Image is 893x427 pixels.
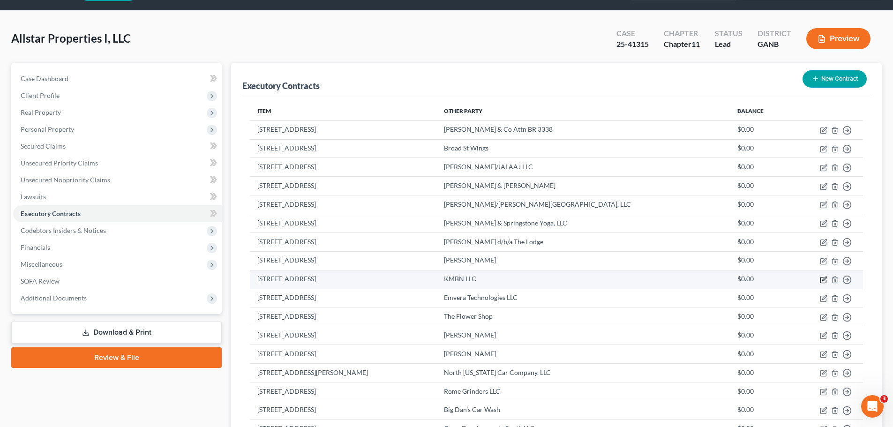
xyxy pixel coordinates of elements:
a: Review & File [11,347,222,368]
td: $0.00 [730,307,790,326]
span: Unsecured Priority Claims [21,159,98,167]
span: Lawsuits [21,193,46,201]
td: [STREET_ADDRESS] [250,214,436,233]
button: Preview [806,28,870,49]
td: [STREET_ADDRESS] [250,307,436,326]
td: $0.00 [730,158,790,177]
td: KMBN LLC [436,270,730,289]
span: Additional Documents [21,294,87,302]
th: Item [250,102,436,120]
td: $0.00 [730,363,790,382]
td: $0.00 [730,195,790,214]
div: Chapter [664,28,700,39]
td: $0.00 [730,177,790,195]
span: Allstar Properties I, LLC [11,31,131,45]
div: District [758,28,791,39]
td: [PERSON_NAME] [436,326,730,345]
td: [STREET_ADDRESS] [250,326,436,345]
a: Download & Print [11,322,222,344]
td: The Flower Shop [436,307,730,326]
div: Case [616,28,649,39]
a: Unsecured Priority Claims [13,155,222,172]
span: Miscellaneous [21,260,62,268]
span: Personal Property [21,125,74,133]
div: GANB [758,39,791,50]
td: [STREET_ADDRESS][PERSON_NAME] [250,363,436,382]
td: [STREET_ADDRESS] [250,289,436,307]
button: New Contract [803,70,867,88]
td: $0.00 [730,382,790,401]
td: North [US_STATE] Car Company, LLC [436,363,730,382]
td: $0.00 [730,214,790,233]
span: Case Dashboard [21,75,68,82]
a: Executory Contracts [13,205,222,222]
td: $0.00 [730,345,790,364]
td: [PERSON_NAME]/JALAAJ LLC [436,158,730,177]
td: [STREET_ADDRESS] [250,251,436,270]
a: SOFA Review [13,273,222,290]
a: Unsecured Nonpriority Claims [13,172,222,188]
td: [PERSON_NAME] [436,251,730,270]
iframe: Intercom live chat [861,395,884,418]
th: Balance [730,102,790,120]
a: Secured Claims [13,138,222,155]
td: [STREET_ADDRESS] [250,158,436,177]
td: [PERSON_NAME] & Co Attn BR 3338 [436,120,730,139]
td: [PERSON_NAME]/[PERSON_NAME][GEOGRAPHIC_DATA], LLC [436,195,730,214]
span: Financials [21,243,50,251]
td: $0.00 [730,401,790,420]
td: $0.00 [730,289,790,307]
div: Status [715,28,743,39]
td: [STREET_ADDRESS] [250,120,436,139]
span: SOFA Review [21,277,60,285]
td: $0.00 [730,326,790,345]
div: 25-41315 [616,39,649,50]
td: Emvera Technologies LLC [436,289,730,307]
td: Broad St Wings [436,139,730,158]
span: Codebtors Insiders & Notices [21,226,106,234]
td: [PERSON_NAME] & Springstone Yoga, LLC [436,214,730,233]
a: Case Dashboard [13,70,222,87]
td: [STREET_ADDRESS] [250,195,436,214]
span: Client Profile [21,91,60,99]
td: [STREET_ADDRESS] [250,139,436,158]
td: $0.00 [730,139,790,158]
td: [STREET_ADDRESS] [250,177,436,195]
td: $0.00 [730,251,790,270]
span: 11 [691,39,700,48]
span: Real Property [21,108,61,116]
div: Executory Contracts [242,80,320,91]
th: Other Party [436,102,730,120]
td: $0.00 [730,120,790,139]
td: [STREET_ADDRESS] [250,345,436,364]
a: Lawsuits [13,188,222,205]
td: [STREET_ADDRESS] [250,270,436,289]
td: $0.00 [730,232,790,251]
td: [PERSON_NAME] [436,345,730,364]
td: Big Dan's Car Wash [436,401,730,420]
td: Rome Grinders LLC [436,382,730,401]
td: [PERSON_NAME] & [PERSON_NAME] [436,177,730,195]
td: [STREET_ADDRESS] [250,401,436,420]
td: [STREET_ADDRESS] [250,382,436,401]
span: Secured Claims [21,142,66,150]
span: Executory Contracts [21,210,81,217]
td: [STREET_ADDRESS] [250,232,436,251]
div: Lead [715,39,743,50]
span: 3 [880,395,888,403]
td: $0.00 [730,270,790,289]
div: Chapter [664,39,700,50]
span: Unsecured Nonpriority Claims [21,176,110,184]
td: [PERSON_NAME] d/b/a The Lodge [436,232,730,251]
